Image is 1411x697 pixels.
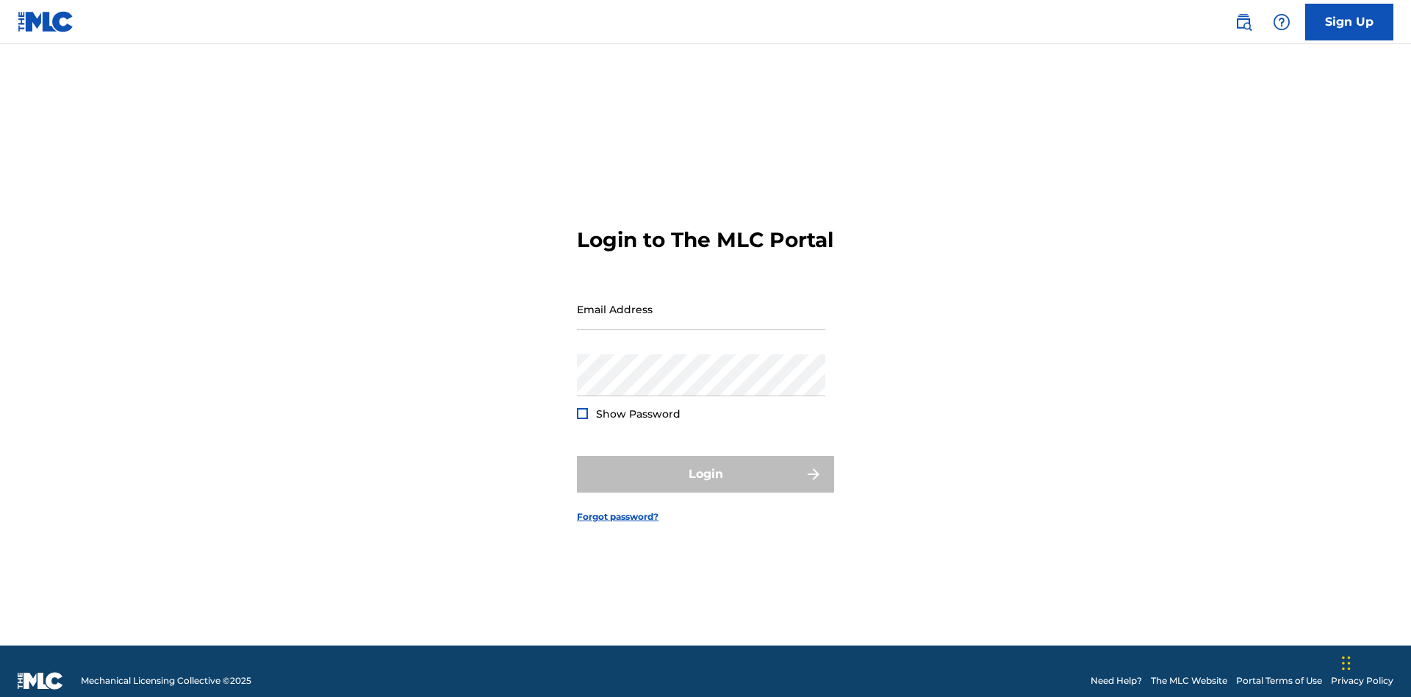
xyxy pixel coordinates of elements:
[1305,4,1393,40] a: Sign Up
[1229,7,1258,37] a: Public Search
[1235,13,1252,31] img: search
[1331,674,1393,687] a: Privacy Policy
[1236,674,1322,687] a: Portal Terms of Use
[18,11,74,32] img: MLC Logo
[1273,13,1290,31] img: help
[577,227,833,253] h3: Login to The MLC Portal
[577,510,658,523] a: Forgot password?
[1091,674,1142,687] a: Need Help?
[18,672,63,690] img: logo
[1342,641,1351,685] div: Drag
[596,407,681,421] span: Show Password
[81,674,251,687] span: Mechanical Licensing Collective © 2025
[1338,626,1411,697] iframe: Chat Widget
[1151,674,1227,687] a: The MLC Website
[1267,7,1296,37] div: Help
